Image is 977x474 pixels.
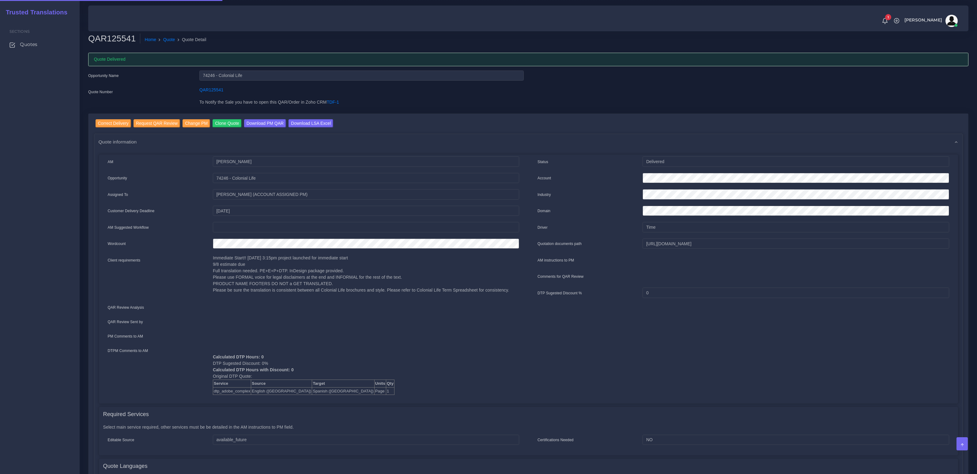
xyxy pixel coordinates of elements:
[327,100,339,105] a: TDF-1
[108,192,128,197] label: Assigned To
[213,380,251,388] th: Service
[108,437,134,443] label: Editable Source
[183,119,210,128] input: Change PM
[904,18,942,22] span: [PERSON_NAME]
[538,159,548,165] label: Status
[538,241,582,247] label: Quotation documents path
[312,387,374,395] td: Spanish ([GEOGRAPHIC_DATA])
[103,424,954,430] p: Select main service required, other services must be be detailed in the AM instructions to PM field.
[175,36,206,43] li: Quote Detail
[251,380,312,388] th: Source
[108,334,143,339] label: PM Comments to AM
[538,258,574,263] label: AM instructions to PM
[880,17,890,24] a: 1
[885,14,891,20] span: 1
[94,134,963,150] div: Quote information
[374,380,386,388] th: Units
[108,159,113,165] label: AM
[538,274,583,279] label: Comments for QAR Review
[108,348,148,354] label: DTPM Comments to AM
[88,89,113,95] label: Quote Number
[208,347,524,395] div: DTP Sugested Discount: 0% Original DTP Quote:
[213,255,519,293] p: Immediate Start!! [DATE] 3:15pm project launched for immediate start 9/8 estimate due Full transl...
[88,33,140,44] h2: QAR125541
[195,99,528,109] div: To Notify the Sale you have to open this QAR/Order in Zoho CRM
[199,87,223,92] a: QAR125541
[163,36,175,43] a: Quote
[538,175,551,181] label: Account
[374,387,386,395] td: Page
[108,319,143,325] label: QAR Review Sent by
[20,41,37,48] span: Quotes
[108,305,144,310] label: QAR Review Analysis
[108,225,149,230] label: AM Suggested Workflow
[108,258,141,263] label: Client requirements
[96,119,131,128] input: Correct Delivery
[538,192,551,197] label: Industry
[108,241,126,247] label: Wordcount
[2,7,67,17] a: Trusted Translations
[386,387,394,395] td: 1
[213,367,294,372] b: Calculated DTP Hours with Discount: 0
[538,290,582,296] label: DTP Sugested Discount %
[145,36,156,43] a: Home
[108,175,127,181] label: Opportunity
[5,38,75,51] a: Quotes
[213,189,519,200] input: pm
[901,15,960,27] a: [PERSON_NAME]avatar
[213,354,264,359] b: Calculated DTP Hours: 0
[88,73,119,78] label: Opportunity Name
[9,29,30,34] span: Sections
[134,119,180,128] input: Request QAR Review
[244,119,286,128] input: Download PM QAR
[103,463,148,470] h4: Quote Languages
[103,411,149,418] h4: Required Services
[213,119,242,128] input: Clone Quote
[538,437,574,443] label: Certifications Needed
[213,387,251,395] td: dtp_adobe_complex
[2,9,67,16] h2: Trusted Translations
[538,208,550,214] label: Domain
[251,387,312,395] td: English ([GEOGRAPHIC_DATA])
[108,208,155,214] label: Customer Delivery Deadline
[538,225,548,230] label: Driver
[312,380,374,388] th: Target
[88,53,968,66] div: Quote Delivered
[99,138,137,145] span: Quote information
[945,15,958,27] img: avatar
[386,380,394,388] th: Qty
[289,119,333,128] input: Download LSA Excel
